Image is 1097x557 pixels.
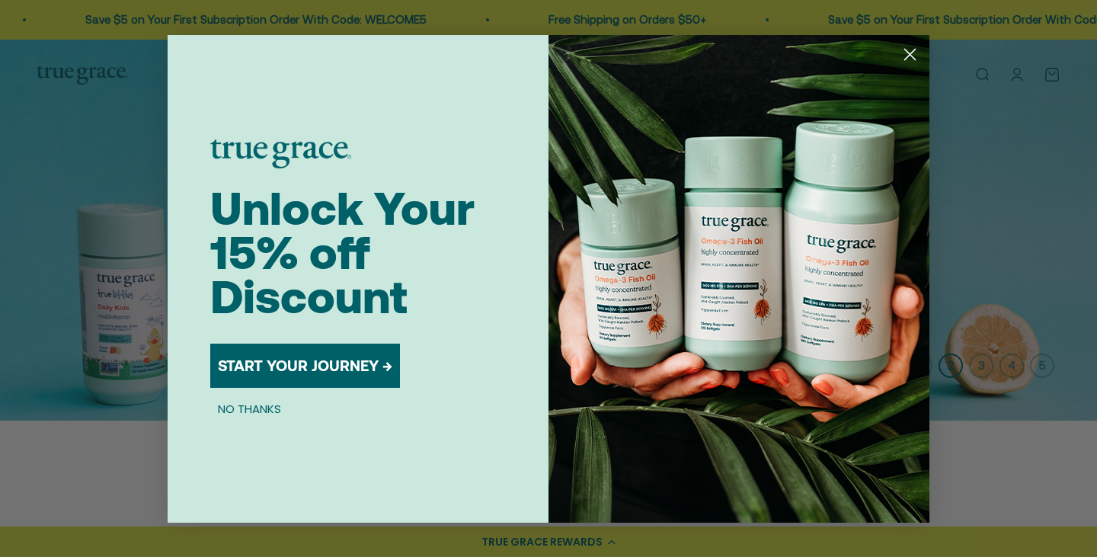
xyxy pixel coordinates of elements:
button: Close dialog [897,41,923,68]
img: logo placeholder [210,139,351,168]
img: 098727d5-50f8-4f9b-9554-844bb8da1403.jpeg [548,35,929,523]
button: START YOUR JOURNEY → [210,344,400,388]
button: NO THANKS [210,400,289,418]
span: Unlock Your 15% off Discount [210,182,475,323]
